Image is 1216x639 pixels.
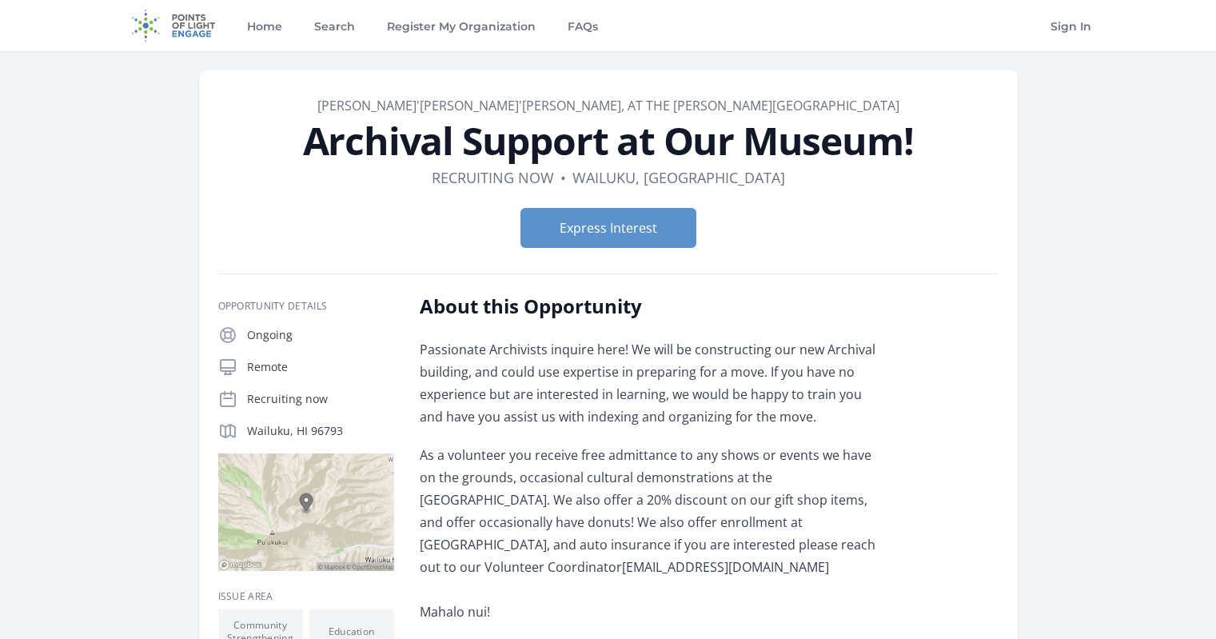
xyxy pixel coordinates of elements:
p: Passionate Archivists inquire here! We will be constructing our new Archival building, and could ... [420,338,887,428]
h1: Archival Support at Our Museum! [218,122,999,160]
p: Remote [247,359,394,375]
p: Ongoing [247,327,394,343]
dd: Wailuku, [GEOGRAPHIC_DATA] [572,166,785,189]
dd: Recruiting now [432,166,554,189]
img: Map [218,453,394,571]
p: As a volunteer you receive free admittance to any shows or events we have on the grounds, occasio... [420,444,887,623]
p: Wailuku, HI 96793 [247,423,394,439]
h3: Issue area [218,590,394,603]
h2: About this Opportunity [420,294,887,319]
div: • [560,166,566,189]
h3: Opportunity Details [218,300,394,313]
a: [PERSON_NAME]'[PERSON_NAME]'[PERSON_NAME], at the [PERSON_NAME][GEOGRAPHIC_DATA] [317,97,899,114]
p: Recruiting now [247,391,394,407]
button: Express Interest [520,208,696,248]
